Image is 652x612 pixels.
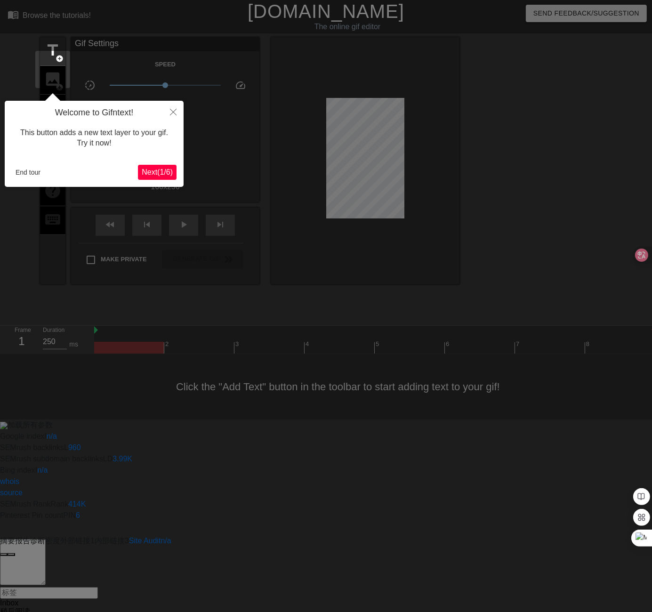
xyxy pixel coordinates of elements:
[12,118,177,158] div: This button adds a new text layer to your gif. Try it now!
[12,165,44,179] button: End tour
[12,108,177,118] h4: Welcome to Gifntext!
[142,168,173,176] span: Next ( 1 / 6 )
[138,165,177,180] button: Next
[163,101,184,122] button: Close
